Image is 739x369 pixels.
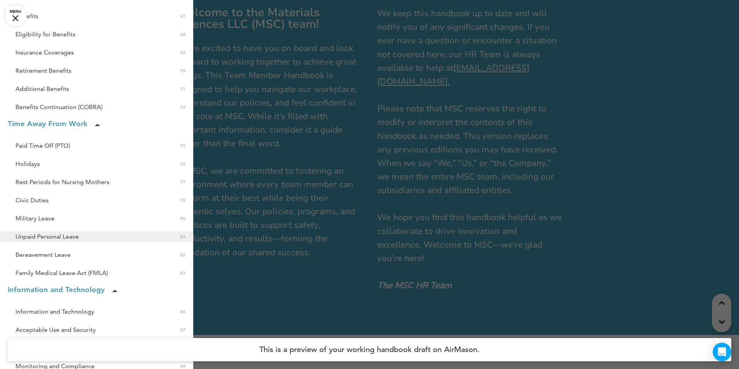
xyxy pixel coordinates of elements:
span: 67 [180,13,186,19]
span: Unpaid Personal Leave [15,233,79,240]
a: MENU [4,4,27,27]
span: 78 [180,197,186,203]
div: Open Intercom Messenger [713,343,731,361]
span: Insurance Coverages [15,49,74,56]
span: Information and Technology [15,308,94,315]
span: Paid Time Off (PTO) [15,142,70,149]
span: 76 [180,161,186,167]
span: 68 [180,31,186,38]
span: Bereavement Leave [15,251,71,258]
span: Acceptable Use and Security [15,326,96,333]
span: Rest Periods for Nursing Mothers [15,179,109,185]
span: 81 [180,233,186,240]
span: 86 [180,308,186,315]
span: 72 [180,104,186,110]
span: Military Leave [15,215,54,222]
span: Retirement Benefits [15,67,72,74]
span: 70 [180,67,186,74]
span: Additional Benefits [15,85,69,92]
h4: This is a preview of your working handbook draft on AirMason. [8,338,731,361]
span: Family Medical Leave Act (FMLA) [15,270,108,276]
span: 83 [180,270,186,276]
span: 71 [180,85,186,92]
span: 75 [180,142,186,149]
span: 87 [180,326,186,333]
span: 77 [180,179,186,185]
span: Eligibility for Benefits [15,31,75,38]
span: 69 [180,49,186,56]
span: Benefits Continuation (COBRA) [15,104,102,110]
span: 82 [180,251,186,258]
span: 80 [180,215,186,222]
span: Benefits [15,13,38,19]
span: Holidays [15,161,40,167]
span: Civic Duties [15,197,49,203]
